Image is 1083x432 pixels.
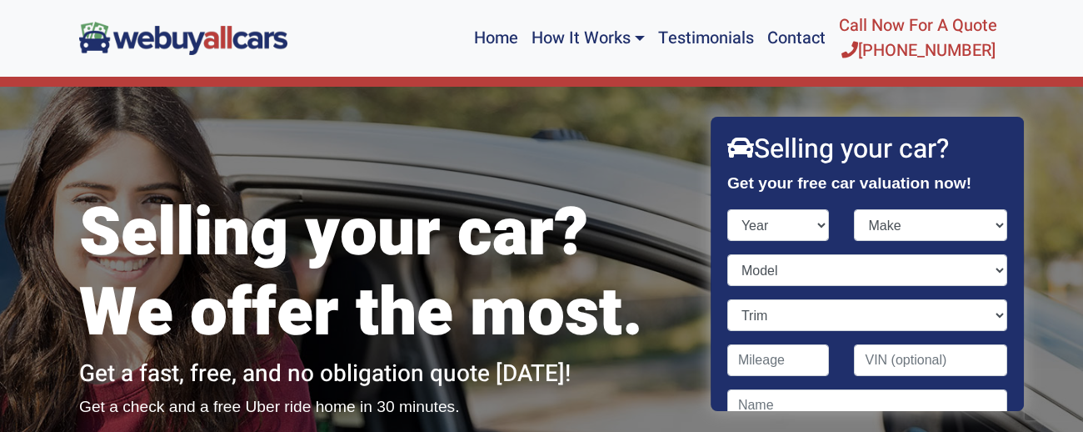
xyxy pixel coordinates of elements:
[761,7,832,70] a: Contact
[525,7,651,70] a: How It Works
[727,174,971,192] strong: Get your free car valuation now!
[79,193,687,354] h1: Selling your car? We offer the most.
[79,22,287,54] img: We Buy All Cars in NJ logo
[727,389,1007,421] input: Name
[467,7,525,70] a: Home
[79,395,687,419] p: Get a check and a free Uber ride home in 30 minutes.
[727,133,1007,165] h2: Selling your car?
[727,344,830,376] input: Mileage
[855,344,1008,376] input: VIN (optional)
[651,7,761,70] a: Testimonials
[832,7,1004,70] a: Call Now For A Quote[PHONE_NUMBER]
[79,360,687,389] h2: Get a fast, free, and no obligation quote [DATE]!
